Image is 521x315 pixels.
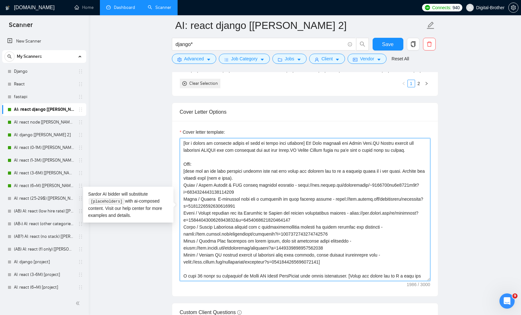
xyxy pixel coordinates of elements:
button: barsJob Categorycaret-down [219,54,270,64]
span: holder [78,120,83,125]
button: settingAdvancedcaret-down [172,54,216,64]
li: New Scanner [2,35,86,48]
a: New Scanner [7,35,81,48]
span: user [468,5,472,10]
span: Jobs [285,55,294,62]
span: holder [78,158,83,163]
span: caret-down [297,57,301,62]
a: AI: react (6+M) [project] [14,281,74,294]
span: right [425,82,428,85]
a: 2 [415,80,422,87]
span: holder [78,209,83,214]
span: holder [78,259,83,265]
label: Cover letter template: [180,129,225,136]
img: logo [5,3,10,13]
input: Scanner name... [175,17,425,33]
span: user [315,57,319,62]
a: AI: react (3-6M) [project] [14,268,74,281]
a: homeHome [75,5,94,10]
a: help center [122,206,144,211]
a: (AB) AI: react (low hire rate) [[PERSON_NAME] 2] [14,205,74,218]
span: info-circle [348,42,352,46]
div: Clear Selection [189,80,218,87]
span: info-circle [237,310,242,315]
li: 2 [415,80,423,87]
span: edit [427,21,435,30]
span: caret-down [335,57,340,62]
span: copy [407,41,419,47]
img: upwork-logo.png [425,5,430,10]
span: caret-down [377,57,381,62]
div: Sardor AI bidder will substitute with ai-composed content. Visit our for more examples and details. [83,187,173,223]
button: search [356,38,369,50]
button: right [423,80,430,87]
span: Advanced [184,55,204,62]
a: AI: react node [[PERSON_NAME] 2] [14,116,74,129]
a: AI: react django [[PERSON_NAME] 2] [14,103,74,116]
a: 1 [408,80,415,87]
span: setting [509,5,518,10]
a: Reset All [392,55,409,62]
span: 9 [512,293,518,298]
a: AI: react (0-1M) [[PERSON_NAME] 2] [14,141,74,154]
div: Cover Letter Options [180,103,430,121]
span: Save [382,40,394,48]
a: React [14,78,74,90]
span: search [356,41,368,47]
span: holder [78,285,83,290]
a: (AB-) AI: react (other categories) [[PERSON_NAME] 2] [14,218,74,230]
span: holder [78,183,83,188]
button: search [4,51,15,62]
a: AI: django [project] [14,256,74,268]
span: setting [177,57,182,62]
button: userClientcaret-down [309,54,345,64]
button: left [400,80,407,87]
a: AI: react (1-3M) [[PERSON_NAME] 2] [14,154,74,167]
a: AI: django [[PERSON_NAME] 2] [14,129,74,141]
span: close-circle [182,81,187,86]
span: holder [78,247,83,252]
span: double-left [75,300,82,306]
a: setting [508,5,518,10]
a: AI: react (6+M) [[PERSON_NAME] 2] [14,179,74,192]
span: Vendor [360,55,374,62]
span: holder [78,196,83,201]
a: fastapi [14,90,74,103]
a: (AB) AI: react (fl only) [[PERSON_NAME] 2] [14,243,74,256]
span: caret-down [206,57,211,62]
span: folder [278,57,282,62]
span: holder [78,69,83,74]
span: holder [78,221,83,226]
button: copy [407,38,420,50]
span: Client [322,55,333,62]
span: holder [78,107,83,112]
span: holder [78,272,83,277]
span: delete [423,41,435,47]
a: (AB?) AI: react (no stack) [[PERSON_NAME] 2] [14,230,74,243]
span: search [5,54,14,59]
span: holder [78,94,83,99]
button: delete [423,38,436,50]
a: AI: react (25-29$) [[PERSON_NAME] 2] [14,192,74,205]
span: left [402,82,406,85]
span: Scanner [4,20,38,34]
li: Previous Page [400,80,407,87]
iframe: Intercom live chat [499,293,515,309]
span: idcard [353,57,357,62]
button: idcardVendorcaret-down [348,54,386,64]
button: setting [508,3,518,13]
input: Search Freelance Jobs... [176,40,345,48]
span: Custom Client Questions [180,310,242,315]
span: holder [78,145,83,150]
span: My Scanners [17,50,42,63]
span: holder [78,234,83,239]
a: Django [14,65,74,78]
span: holder [78,132,83,137]
span: bars [224,57,229,62]
button: folderJobscaret-down [272,54,307,64]
button: Save [373,38,403,50]
span: Connects: [432,4,451,11]
span: holder [78,171,83,176]
a: searchScanner [148,5,171,10]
